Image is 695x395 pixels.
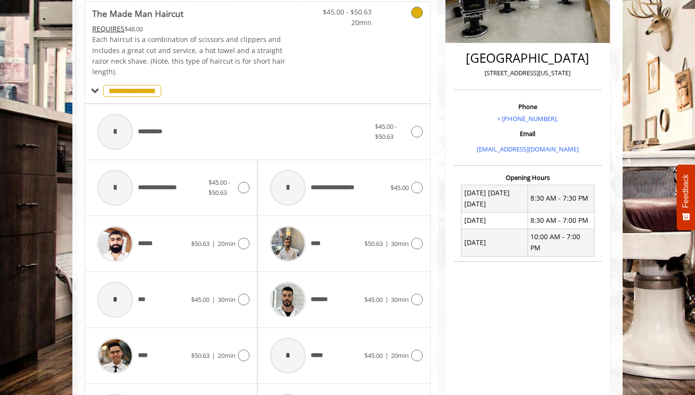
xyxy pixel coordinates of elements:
[375,122,397,141] span: $45.00 - $50.63
[191,295,209,304] span: $45.00
[385,351,389,360] span: |
[390,183,409,192] span: $45.00
[315,7,372,17] span: $45.00 - $50.63
[528,185,594,212] td: 8:30 AM - 7:30 PM
[385,239,389,248] span: |
[681,174,690,208] span: Feedback
[477,145,579,153] a: [EMAIL_ADDRESS][DOMAIN_NAME]
[212,239,215,248] span: |
[315,17,372,28] span: 20min
[677,164,695,230] button: Feedback - Show survey
[218,295,236,304] span: 30min
[92,24,286,34] div: $48.00
[385,295,389,304] span: |
[456,130,599,137] h3: Email
[528,229,594,256] td: 10:00 AM - 7:00 PM
[461,185,528,212] td: [DATE] [DATE] [DATE]
[208,178,230,197] span: $45.00 - $50.63
[461,212,528,229] td: [DATE]
[497,114,558,123] a: + [PHONE_NUMBER].
[456,103,599,110] h3: Phone
[528,212,594,229] td: 8:30 AM - 7:00 PM
[461,229,528,256] td: [DATE]
[191,351,209,360] span: $50.63
[364,295,383,304] span: $45.00
[191,239,209,248] span: $50.63
[391,351,409,360] span: 20min
[218,239,236,248] span: 20min
[92,24,125,33] span: This service needs some Advance to be paid before we block your appointment
[456,68,599,78] p: [STREET_ADDRESS][US_STATE]
[364,351,383,360] span: $45.00
[364,239,383,248] span: $50.63
[391,295,409,304] span: 30min
[212,351,215,360] span: |
[212,295,215,304] span: |
[391,239,409,248] span: 30min
[218,351,236,360] span: 20min
[92,35,285,76] span: Each haircut is a combination of scissors and clippers and includes a great cut and service, a ho...
[454,174,602,181] h3: Opening Hours
[456,51,599,65] h2: [GEOGRAPHIC_DATA]
[92,7,183,20] b: The Made Man Haircut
